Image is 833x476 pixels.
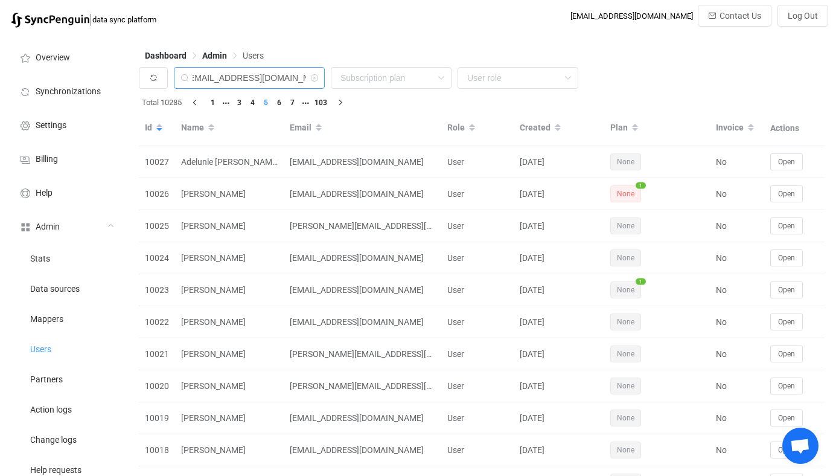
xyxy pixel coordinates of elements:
[30,254,50,264] span: Stats
[6,303,127,333] a: Mappers
[770,281,803,298] button: Open
[770,220,803,230] a: Open
[636,278,646,285] span: 1
[710,379,764,393] div: No
[284,315,441,329] div: [EMAIL_ADDRESS][DOMAIN_NAME]
[175,411,284,425] div: [PERSON_NAME]
[145,51,187,60] span: Dashboard
[604,118,710,138] div: Plan
[36,222,60,232] span: Admin
[246,96,259,109] li: 4
[710,283,764,297] div: No
[259,96,272,109] li: 5
[441,219,514,233] div: User
[284,118,441,138] div: Email
[30,285,80,294] span: Data sources
[441,443,514,457] div: User
[610,378,641,394] span: None
[139,379,175,393] div: 10020
[710,411,764,425] div: No
[441,315,514,329] div: User
[778,222,795,230] span: Open
[11,13,89,28] img: syncpenguin.svg
[206,96,219,109] li: 1
[331,67,452,89] input: Subscription plan
[777,5,828,27] button: Log Out
[139,315,175,329] div: 10022
[175,187,284,201] div: [PERSON_NAME]
[89,11,92,28] span: |
[6,243,127,273] a: Stats
[770,217,803,234] button: Open
[778,158,795,166] span: Open
[6,40,127,74] a: Overview
[770,349,803,358] a: Open
[142,96,182,109] span: Total 10285
[514,251,604,265] div: [DATE]
[30,375,63,385] span: Partners
[284,187,441,201] div: [EMAIL_ADDRESS][DOMAIN_NAME]
[514,187,604,201] div: [DATE]
[778,190,795,198] span: Open
[30,405,72,415] span: Action logs
[514,315,604,329] div: [DATE]
[610,249,641,266] span: None
[139,118,175,138] div: Id
[610,153,641,170] span: None
[139,155,175,169] div: 10027
[6,141,127,175] a: Billing
[514,379,604,393] div: [DATE]
[770,188,803,198] a: Open
[284,283,441,297] div: [EMAIL_ADDRESS][DOMAIN_NAME]
[284,251,441,265] div: [EMAIL_ADDRESS][DOMAIN_NAME]
[175,251,284,265] div: [PERSON_NAME]
[710,187,764,201] div: No
[770,249,803,266] button: Open
[139,187,175,201] div: 10026
[441,283,514,297] div: User
[175,118,284,138] div: Name
[770,317,803,326] a: Open
[782,428,819,464] div: Open chat
[720,11,761,21] span: Contact Us
[11,11,156,28] a: |data sync platform
[36,155,58,164] span: Billing
[610,346,641,362] span: None
[6,108,127,141] a: Settings
[764,121,825,135] div: Actions
[514,283,604,297] div: [DATE]
[30,466,81,475] span: Help requests
[778,446,795,454] span: Open
[6,364,127,394] a: Partners
[514,155,604,169] div: [DATE]
[174,67,325,89] input: Search
[243,51,264,60] span: Users
[770,381,803,390] a: Open
[6,175,127,209] a: Help
[175,155,284,169] div: Adelunle [PERSON_NAME]
[610,217,641,234] span: None
[6,424,127,454] a: Change logs
[636,182,646,189] span: 1
[778,382,795,390] span: Open
[175,443,284,457] div: [PERSON_NAME]
[441,118,514,138] div: Role
[514,443,604,457] div: [DATE]
[36,121,66,130] span: Settings
[441,411,514,425] div: User
[441,155,514,169] div: User
[175,315,284,329] div: [PERSON_NAME]
[710,347,764,361] div: No
[778,414,795,422] span: Open
[6,74,127,108] a: Synchronizations
[770,252,803,262] a: Open
[139,283,175,297] div: 10023
[778,318,795,326] span: Open
[139,411,175,425] div: 10019
[770,378,803,394] button: Open
[770,156,803,166] a: Open
[145,51,264,60] div: Breadcrumb
[30,436,77,445] span: Change logs
[610,185,641,202] span: None
[710,315,764,329] div: No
